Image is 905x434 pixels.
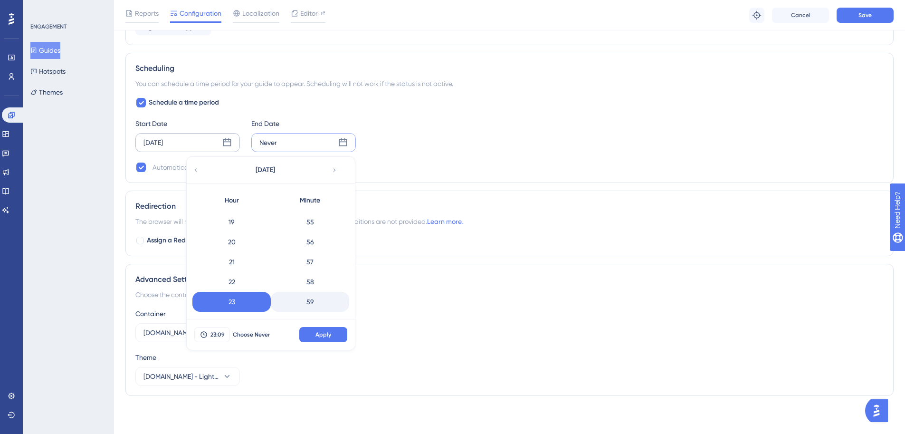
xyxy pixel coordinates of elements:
div: 56 [271,232,349,252]
span: Need Help? [22,2,59,14]
div: Minute [271,191,349,210]
span: Localization [242,8,279,19]
div: 57 [271,252,349,272]
span: [DATE] [256,164,275,176]
div: Advanced Settings [135,274,884,285]
span: Apply [315,331,331,338]
span: Save [858,11,872,19]
span: Schedule a time period [149,97,219,108]
button: 23:09 [194,327,230,342]
div: 21 [192,252,271,272]
button: Choose Never [230,327,273,342]
span: The browser will redirect to the “Redirection URL” when the Targeting Conditions are not provided. [135,216,463,227]
span: Cancel [791,11,810,19]
div: Hour [192,191,271,210]
iframe: UserGuiding AI Assistant Launcher [865,396,894,425]
div: 20 [192,232,271,252]
div: 55 [271,212,349,232]
span: [DOMAIN_NAME] - STG [143,327,211,338]
button: [DATE] [218,161,313,180]
span: Reports [135,8,159,19]
div: Start Date [135,118,240,129]
button: Guides [30,42,60,59]
span: 23:09 [210,331,225,338]
div: 19 [192,212,271,232]
span: Assign a Redirection URL [147,235,222,246]
div: 58 [271,272,349,292]
button: Cancel [772,8,829,23]
span: Choose Never [233,331,270,338]
div: Choose the container and theme for the guide. [135,289,884,300]
div: Container [135,308,884,319]
span: Configuration [180,8,221,19]
button: Apply [299,327,347,342]
div: 59 [271,292,349,312]
div: ENGAGEMENT [30,23,67,30]
div: Never [259,137,277,148]
div: Automatically set as “Inactive” when the scheduled period is over. [152,162,348,173]
div: Scheduling [135,63,884,74]
div: Redirection [135,201,884,212]
button: Save [837,8,894,23]
div: 23 [192,292,271,312]
div: [DATE] [143,137,163,148]
button: Themes [30,84,63,101]
div: End Date [251,118,356,129]
button: [DOMAIN_NAME] - STG [135,323,240,342]
div: 22 [192,272,271,292]
span: Editor [300,8,318,19]
button: [DOMAIN_NAME] - Light Theme - No Step Progress Indicator [135,367,240,386]
button: Hotspots [30,63,66,80]
a: Learn more. [427,218,463,225]
span: [DOMAIN_NAME] - Light Theme - No Step Progress Indicator [143,371,219,382]
div: Theme [135,352,884,363]
div: You can schedule a time period for your guide to appear. Scheduling will not work if the status i... [135,78,884,89]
